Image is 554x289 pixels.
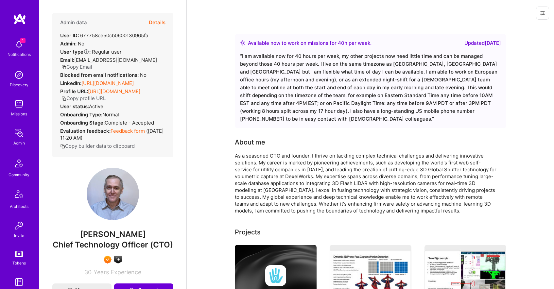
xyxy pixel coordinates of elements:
a: [URL][DOMAIN_NAME] [81,80,134,86]
img: tokens [15,251,23,257]
span: 1 [20,38,26,43]
div: ( [DATE] 11:20 AM ) [60,127,165,141]
div: Updated [DATE] [464,39,501,47]
div: Invite [14,232,24,239]
img: bell [12,38,26,51]
div: Notifications [8,51,31,58]
strong: Email: [60,57,74,63]
img: User Avatar [87,168,139,220]
img: Company logo [265,265,286,286]
div: Architects [10,203,28,210]
strong: Evaluation feedback: [60,128,111,134]
img: teamwork [12,97,26,110]
div: “ I am available now for 40 hours per week, my other projects now need little time and can be man... [240,52,501,123]
span: normal [102,111,119,118]
div: No [60,72,147,78]
img: Availability [240,40,245,45]
img: Architects [11,187,27,203]
span: [PERSON_NAME] [52,229,173,239]
img: A.I. guild [114,256,122,263]
i: icon Copy [61,65,66,70]
img: logo [13,13,26,25]
button: Copy builder data to clipboard [60,143,135,149]
div: 677758ce50cb0600130965fa [60,32,148,39]
button: Copy profile URL [61,95,106,102]
div: Regular user [60,48,122,55]
strong: User type : [60,49,91,55]
div: No [60,40,84,47]
img: Community [11,156,27,171]
div: Admin [13,140,25,146]
strong: Profile URL: [60,88,88,94]
a: Feedback form [111,128,145,134]
strong: LinkedIn: [60,80,81,86]
span: 40 [338,40,344,46]
span: Active [89,103,103,110]
strong: Blocked from email notifications: [60,72,140,78]
div: Community [9,171,29,178]
strong: User status: [60,103,89,110]
i: icon Copy [60,144,65,149]
div: Discovery [10,81,28,88]
div: As a seasoned CTO and founder, I thrive on tackling complex technical challenges and delivering i... [235,152,496,214]
span: 30 [84,269,92,276]
span: Years Experience [94,269,141,276]
img: discovery [12,68,26,81]
div: Available now to work on missions for h per week . [248,39,372,47]
img: Invite [12,219,26,232]
strong: Admin: [60,41,77,47]
i: icon Copy [61,96,66,101]
h4: Admin data [60,20,87,25]
div: Missions [11,110,27,117]
span: [EMAIL_ADDRESS][DOMAIN_NAME] [74,57,157,63]
img: guide book [12,276,26,289]
img: Exceptional A.Teamer [104,256,112,263]
button: Details [149,13,165,32]
span: Chief Technology Officer (CTO) [53,240,173,249]
strong: Onboarding Stage: [60,120,105,126]
div: Tokens [12,260,26,266]
div: Projects [235,227,261,237]
i: Help [83,49,89,55]
button: Copy Email [61,63,92,70]
div: About me [235,137,265,147]
img: admin teamwork [12,127,26,140]
strong: User ID: [60,32,79,39]
strong: Onboarding Type: [60,111,102,118]
a: [URL][DOMAIN_NAME] [88,88,140,94]
span: Complete - Accepted [105,120,154,126]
